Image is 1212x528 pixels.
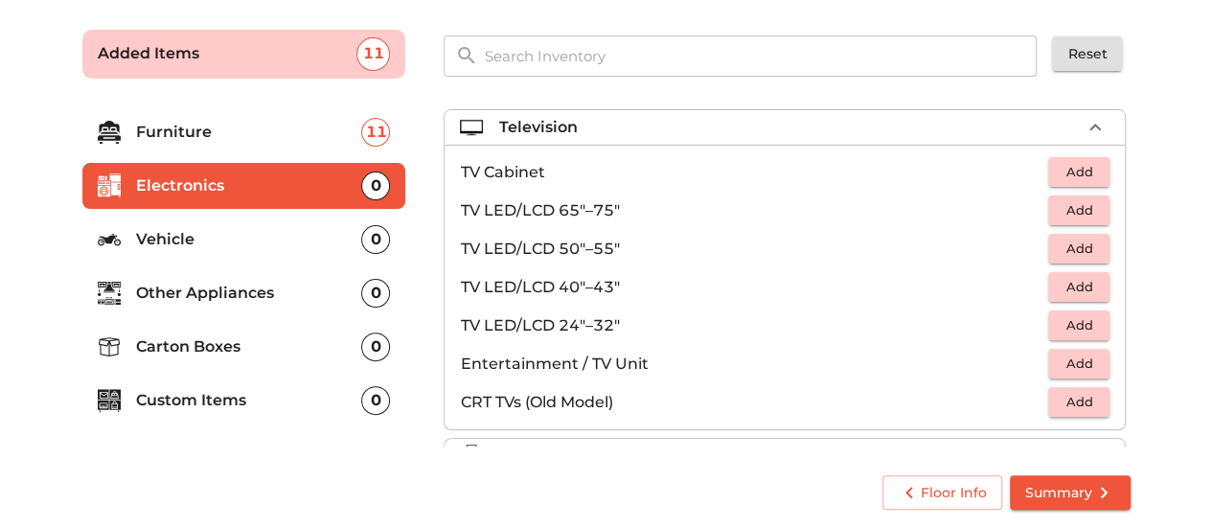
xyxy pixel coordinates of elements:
div: 0 [361,333,390,361]
button: Add [1048,234,1109,264]
p: Added Items [98,42,357,65]
div: 11 [356,37,390,71]
input: Search Inventory [472,35,1050,77]
p: Vehicle [136,228,362,251]
p: Carton Boxes [136,335,362,358]
span: Add [1058,238,1100,260]
p: TV LED/LCD 50"–55" [460,238,1048,261]
button: Reset [1052,36,1122,72]
span: Add [1058,353,1100,375]
button: Add [1048,310,1109,340]
span: Add [1058,391,1100,413]
p: Television [498,116,577,139]
div: 0 [361,225,390,254]
p: CRT TVs (Old Model) [460,391,1048,414]
img: television [460,116,483,139]
p: TV Cabinet [460,161,1048,184]
img: refrigerator [460,445,483,468]
p: TV LED/LCD 65"–75" [460,199,1048,222]
p: Furniture [136,121,362,144]
span: Add [1058,276,1100,298]
span: Add [1058,199,1100,221]
button: Add [1048,157,1109,187]
span: Floor Info [898,481,987,505]
div: 11 [361,118,390,147]
div: 0 [361,279,390,308]
button: Add [1048,387,1109,417]
p: Refrigerator [498,445,595,468]
span: Add [1058,314,1100,336]
button: Add [1048,195,1109,225]
p: Other Appliances [136,282,362,305]
button: Summary [1010,475,1131,511]
p: Entertainment / TV Unit [460,353,1048,376]
p: Custom Items [136,389,362,412]
span: Reset [1067,42,1107,66]
p: TV LED/LCD 40"–43" [460,276,1048,299]
button: Add [1048,272,1109,302]
span: Add [1058,161,1100,183]
div: 0 [361,172,390,200]
div: 0 [361,386,390,415]
p: Electronics [136,174,362,197]
span: Summary [1025,481,1115,505]
p: TV LED/LCD 24"–32" [460,314,1048,337]
button: Add [1048,349,1109,379]
button: Floor Info [882,475,1002,511]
